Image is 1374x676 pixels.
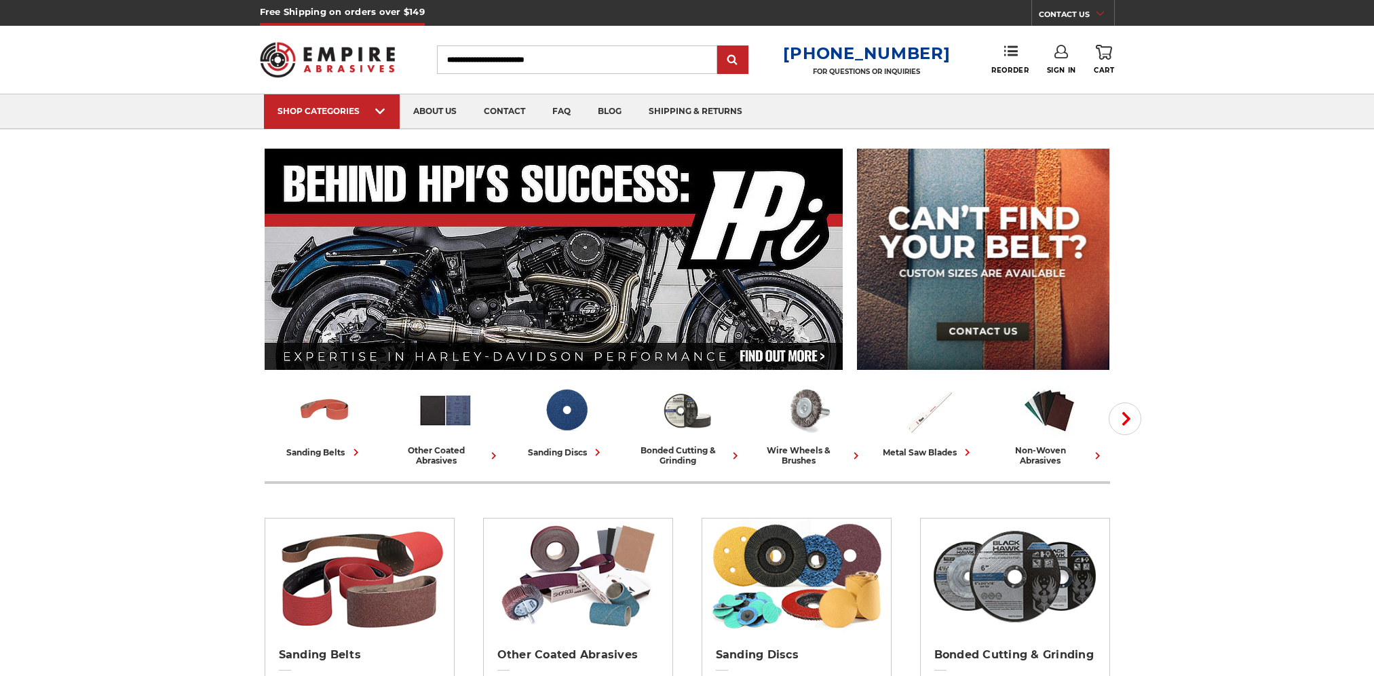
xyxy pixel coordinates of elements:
[512,382,622,459] a: sanding discs
[270,382,380,459] a: sanding belts
[995,382,1105,466] a: non-woven abrasives
[278,106,386,116] div: SHOP CATEGORIES
[783,67,950,76] p: FOR QUESTIONS OR INQUIRIES
[1039,7,1114,26] a: CONTACT US
[900,382,957,438] img: Metal Saw Blades
[632,445,742,466] div: bonded cutting & grinding
[995,445,1105,466] div: non-woven abrasives
[927,519,1103,634] img: Bonded Cutting & Grinding
[934,648,1096,662] h2: Bonded Cutting & Grinding
[265,149,843,370] img: Banner for an interview featuring Horsepower Inc who makes Harley performance upgrades featured o...
[528,445,605,459] div: sanding discs
[391,445,501,466] div: other coated abrasives
[883,445,974,459] div: metal saw blades
[260,33,396,86] img: Empire Abrasives
[271,519,447,634] img: Sanding Belts
[1094,66,1114,75] span: Cart
[991,66,1029,75] span: Reorder
[632,382,742,466] a: bonded cutting & grinding
[1094,45,1114,75] a: Cart
[538,382,594,438] img: Sanding Discs
[470,94,539,129] a: contact
[400,94,470,129] a: about us
[708,519,884,634] img: Sanding Discs
[1109,402,1141,435] button: Next
[635,94,756,129] a: shipping & returns
[490,519,666,634] img: Other Coated Abrasives
[539,94,584,129] a: faq
[991,45,1029,74] a: Reorder
[297,382,353,438] img: Sanding Belts
[287,445,363,459] div: sanding belts
[719,47,746,74] input: Submit
[584,94,635,129] a: blog
[497,648,659,662] h2: Other Coated Abrasives
[783,43,950,63] a: [PHONE_NUMBER]
[753,445,863,466] div: wire wheels & brushes
[417,382,474,438] img: Other Coated Abrasives
[716,648,877,662] h2: Sanding Discs
[753,382,863,466] a: wire wheels & brushes
[1047,66,1076,75] span: Sign In
[780,382,836,438] img: Wire Wheels & Brushes
[1021,382,1077,438] img: Non-woven Abrasives
[857,149,1109,370] img: promo banner for custom belts.
[391,382,501,466] a: other coated abrasives
[279,648,440,662] h2: Sanding Belts
[659,382,715,438] img: Bonded Cutting & Grinding
[874,382,984,459] a: metal saw blades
